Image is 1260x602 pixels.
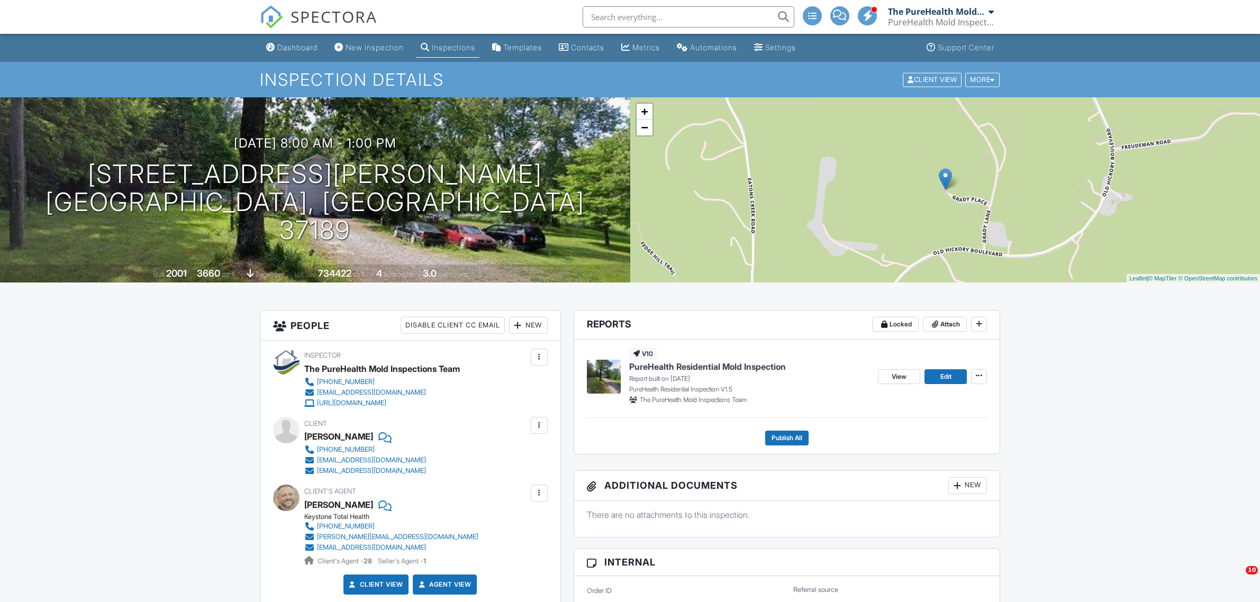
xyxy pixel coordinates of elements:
div: [PHONE_NUMBER] [317,445,375,454]
div: New Inspection [346,43,404,52]
span: basement [256,270,284,278]
div: Automations [690,43,737,52]
a: Support Center [922,38,999,58]
span: SPECTORA [291,5,377,28]
div: More [965,72,1000,87]
a: [PHONE_NUMBER] [304,521,478,532]
div: New [509,317,548,334]
a: [EMAIL_ADDRESS][DOMAIN_NAME] [304,387,451,398]
div: Contacts [571,43,604,52]
a: Automations (Basic) [673,38,741,58]
a: [EMAIL_ADDRESS][DOMAIN_NAME] [304,542,478,553]
span: Lot Size [294,270,316,278]
a: SPECTORA [260,14,377,37]
a: [PERSON_NAME][EMAIL_ADDRESS][DOMAIN_NAME] [304,532,478,542]
div: Settings [765,43,796,52]
strong: 1 [423,557,426,565]
a: Contacts [555,38,609,58]
input: Search everything... [583,6,794,28]
div: 734422 [318,268,351,279]
span: sq.ft. [353,270,366,278]
span: Client [304,419,327,427]
div: 3660 [197,268,220,279]
div: [EMAIL_ADDRESS][DOMAIN_NAME] [317,467,426,475]
span: Client's Agent [304,487,356,495]
a: Zoom out [637,120,652,135]
div: | [1127,274,1260,283]
div: [EMAIL_ADDRESS][DOMAIN_NAME] [317,543,426,552]
div: Keystone Total Health [304,513,487,521]
div: 4 [376,268,382,279]
p: There are no attachments to this inspection. [587,509,987,521]
a: New Inspection [330,38,408,58]
div: The PureHealth Mold Inspections Team [304,361,460,377]
div: Client View [903,72,962,87]
a: Templates [488,38,546,58]
span: sq. ft. [222,270,237,278]
div: Support Center [938,43,994,52]
span: Inspector [304,351,341,359]
label: Order ID [587,586,612,596]
div: [EMAIL_ADDRESS][DOMAIN_NAME] [317,456,426,464]
div: Metrics [632,43,660,52]
div: 2001 [166,268,187,279]
a: Leaflet [1129,275,1147,281]
a: Dashboard [262,38,322,58]
h3: People [260,311,560,341]
span: bedrooms [384,270,413,278]
h3: Additional Documents [574,471,1000,501]
label: Referral source [793,585,838,595]
a: Metrics [617,38,664,58]
img: The Best Home Inspection Software - Spectora [260,5,283,29]
a: [EMAIL_ADDRESS][DOMAIN_NAME] [304,466,426,476]
div: [PHONE_NUMBER] [317,522,375,531]
div: Dashboard [277,43,318,52]
a: © OpenStreetMap contributors [1179,275,1257,281]
h1: Inspection Details [260,70,1001,89]
div: [URL][DOMAIN_NAME] [317,399,386,407]
span: 10 [1246,566,1258,574]
a: Settings [750,38,800,58]
div: [PERSON_NAME] [304,428,373,444]
span: Built [153,270,165,278]
a: [EMAIL_ADDRESS][DOMAIN_NAME] [304,455,426,466]
div: New [948,477,987,494]
span: Client's Agent - [318,557,374,565]
div: [PHONE_NUMBER] [317,378,375,386]
a: [URL][DOMAIN_NAME] [304,398,451,408]
div: Inspections [432,43,475,52]
a: [PHONE_NUMBER] [304,444,426,455]
a: Client View [347,579,403,590]
a: Inspections [416,38,479,58]
div: [PERSON_NAME][EMAIL_ADDRESS][DOMAIN_NAME] [317,533,478,541]
div: Disable Client CC Email [401,317,505,334]
a: © MapTiler [1148,275,1177,281]
span: Seller's Agent - [378,557,426,565]
strong: 28 [364,557,372,565]
h1: [STREET_ADDRESS][PERSON_NAME] [GEOGRAPHIC_DATA], [GEOGRAPHIC_DATA] 37189 [17,160,613,244]
div: 3.0 [423,268,437,279]
a: Client View [902,75,964,83]
h3: Internal [574,549,1000,576]
a: Zoom in [637,104,652,120]
a: [PERSON_NAME] [304,497,373,513]
a: [PHONE_NUMBER] [304,377,451,387]
iframe: Intercom live chat [1224,566,1249,591]
span: bathrooms [438,270,468,278]
div: Templates [503,43,542,52]
div: PureHealth Mold Inspections [888,17,994,28]
h3: [DATE] 8:00 am - 1:00 pm [234,136,396,150]
a: Agent View [416,579,471,590]
div: The PureHealth Mold Inspections Team [888,6,986,17]
div: [EMAIL_ADDRESS][DOMAIN_NAME] [317,388,426,397]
